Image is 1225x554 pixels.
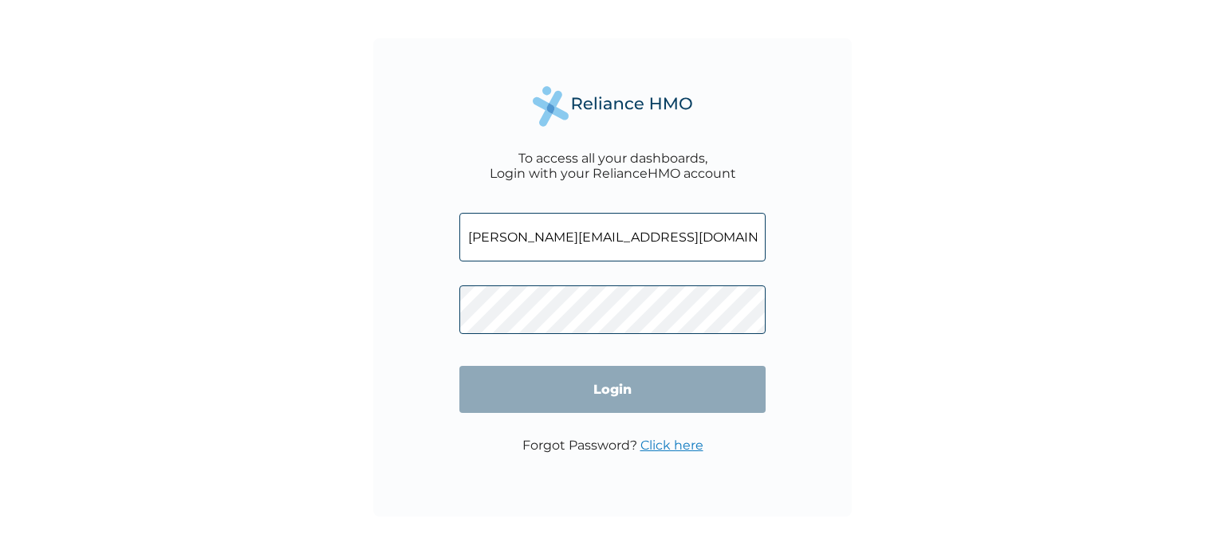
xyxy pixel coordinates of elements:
p: Forgot Password? [522,438,703,453]
a: Click here [640,438,703,453]
input: Email address or HMO ID [459,213,766,261]
div: To access all your dashboards, Login with your RelianceHMO account [490,151,736,181]
img: Reliance Health's Logo [533,86,692,127]
input: Login [459,366,766,413]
